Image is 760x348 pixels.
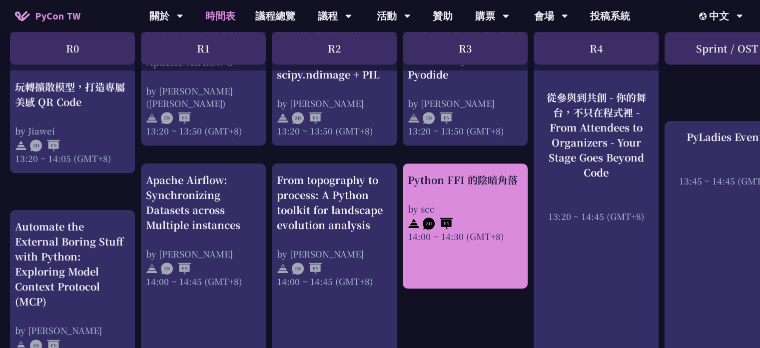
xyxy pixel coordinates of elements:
[161,112,191,124] img: ENEN.5a408d1.svg
[408,202,523,215] div: by scc
[292,262,322,274] img: ENEN.5a408d1.svg
[699,12,709,20] img: Locale Icon
[408,230,523,242] div: 14:00 ~ 14:30 (GMT+8)
[146,84,261,109] div: by [PERSON_NAME] ([PERSON_NAME])
[277,275,392,287] div: 14:00 ~ 14:45 (GMT+8)
[277,124,392,137] div: 13:20 ~ 13:50 (GMT+8)
[146,262,158,274] img: svg+xml;base64,PHN2ZyB4bWxucz0iaHR0cDovL3d3dy53My5vcmcvMjAwMC9zdmciIHdpZHRoPSIyNCIgaGVpZ2h0PSIyNC...
[15,79,130,109] div: 玩轉擴散模型，打造專屬美感 QR Code
[146,172,261,232] div: Apache Airflow: Synchronizing Datasets across Multiple instances
[161,262,191,274] img: ENEN.5a408d1.svg
[277,97,392,109] div: by [PERSON_NAME]
[408,112,420,124] img: svg+xml;base64,PHN2ZyB4bWxucz0iaHR0cDovL3d3dy53My5vcmcvMjAwMC9zdmciIHdpZHRoPSIyNCIgaGVpZ2h0PSIyNC...
[15,324,130,336] div: by [PERSON_NAME]
[277,112,289,124] img: svg+xml;base64,PHN2ZyB4bWxucz0iaHR0cDovL3d3dy53My5vcmcvMjAwMC9zdmciIHdpZHRoPSIyNCIgaGVpZ2h0PSIyNC...
[408,172,523,242] a: Python FFI 的陰暗角落 by scc 14:00 ~ 14:30 (GMT+8)
[539,90,654,180] div: 從參與到共創 - 你的舞台，不只在程式裡 - From Attendees to Organizers - Your Stage Goes Beyond Code
[403,32,528,64] div: R3
[146,275,261,287] div: 14:00 ~ 14:45 (GMT+8)
[15,140,27,152] img: svg+xml;base64,PHN2ZyB4bWxucz0iaHR0cDovL3d3dy53My5vcmcvMjAwMC9zdmciIHdpZHRoPSIyNCIgaGVpZ2h0PSIyNC...
[277,172,392,287] a: From topography to process: A Python toolkit for landscape evolution analysis by [PERSON_NAME] 14...
[277,247,392,260] div: by [PERSON_NAME]
[423,112,453,124] img: ENEN.5a408d1.svg
[146,247,261,260] div: by [PERSON_NAME]
[15,11,30,21] img: Home icon of PyCon TW 2025
[35,8,80,23] span: PyCon TW
[15,124,130,137] div: by Jiawei
[146,124,261,137] div: 13:20 ~ 13:50 (GMT+8)
[423,217,453,229] img: ZHEN.371966e.svg
[292,112,322,124] img: ZHEN.371966e.svg
[277,172,392,232] div: From topography to process: A Python toolkit for landscape evolution analysis
[534,32,659,64] div: R4
[277,262,289,274] img: svg+xml;base64,PHN2ZyB4bWxucz0iaHR0cDovL3d3dy53My5vcmcvMjAwMC9zdmciIHdpZHRoPSIyNCIgaGVpZ2h0PSIyNC...
[146,172,261,287] a: Apache Airflow: Synchronizing Datasets across Multiple instances by [PERSON_NAME] 14:00 ~ 14:45 (...
[30,140,60,152] img: ZHEN.371966e.svg
[146,112,158,124] img: svg+xml;base64,PHN2ZyB4bWxucz0iaHR0cDovL3d3dy53My5vcmcvMjAwMC9zdmciIHdpZHRoPSIyNCIgaGVpZ2h0PSIyNC...
[408,97,523,109] div: by [PERSON_NAME]
[15,152,130,164] div: 13:20 ~ 14:05 (GMT+8)
[408,217,420,229] img: svg+xml;base64,PHN2ZyB4bWxucz0iaHR0cDovL3d3dy53My5vcmcvMjAwMC9zdmciIHdpZHRoPSIyNCIgaGVpZ2h0PSIyNC...
[408,124,523,137] div: 13:20 ~ 13:50 (GMT+8)
[5,3,90,28] a: PyCon TW
[141,32,266,64] div: R1
[10,32,135,64] div: R0
[408,172,523,187] div: Python FFI 的陰暗角落
[539,210,654,222] div: 13:20 ~ 14:45 (GMT+8)
[272,32,397,64] div: R2
[15,219,130,309] div: Automate the External Boring Stuff with Python: Exploring Model Context Protocol (MCP)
